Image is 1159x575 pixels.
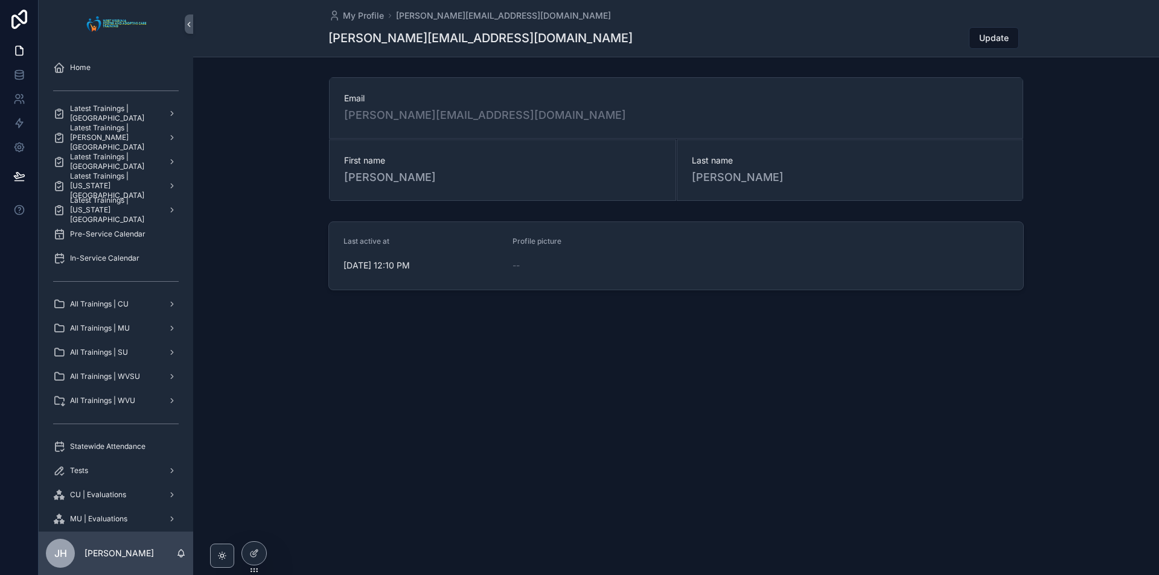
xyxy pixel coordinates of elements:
[70,348,128,357] span: All Trainings | SU
[70,152,158,171] span: Latest Trainings | [GEOGRAPHIC_DATA]
[344,154,661,167] span: First name
[46,127,186,148] a: Latest Trainings | [PERSON_NAME][GEOGRAPHIC_DATA]
[512,237,561,246] span: Profile picture
[70,229,145,239] span: Pre-Service Calendar
[512,259,520,272] span: --
[46,390,186,411] a: All Trainings | WVU
[46,342,186,363] a: All Trainings | SU
[46,247,186,269] a: In-Service Calendar
[70,123,158,152] span: Latest Trainings | [PERSON_NAME][GEOGRAPHIC_DATA]
[46,175,186,197] a: Latest Trainings | [US_STATE][GEOGRAPHIC_DATA]
[46,199,186,221] a: Latest Trainings | [US_STATE][GEOGRAPHIC_DATA]
[70,323,130,333] span: All Trainings | MU
[979,32,1009,44] span: Update
[70,372,140,381] span: All Trainings | WVSU
[70,514,127,524] span: MU | Evaluations
[343,237,389,246] span: Last active at
[344,92,1008,104] span: Email
[969,27,1019,49] button: Update
[344,169,661,186] span: [PERSON_NAME]
[46,151,186,173] a: Latest Trainings | [GEOGRAPHIC_DATA]
[39,48,193,532] div: scrollable content
[396,10,611,22] a: [PERSON_NAME][EMAIL_ADDRESS][DOMAIN_NAME]
[46,436,186,457] a: Statewide Attendance
[344,107,626,124] a: [PERSON_NAME][EMAIL_ADDRESS][DOMAIN_NAME]
[46,484,186,506] a: CU | Evaluations
[70,299,129,309] span: All Trainings | CU
[70,396,135,405] span: All Trainings | WVU
[46,460,186,481] a: Tests
[70,466,88,475] span: Tests
[46,293,186,315] a: All Trainings | CU
[83,14,149,34] img: App logo
[46,366,186,387] a: All Trainings | WVSU
[54,546,67,561] span: JH
[692,169,1009,186] span: [PERSON_NAME]
[70,490,126,500] span: CU | Evaluations
[70,442,145,451] span: Statewide Attendance
[70,195,158,224] span: Latest Trainings | [US_STATE][GEOGRAPHIC_DATA]
[46,508,186,530] a: MU | Evaluations
[343,10,384,22] span: My Profile
[70,253,139,263] span: In-Service Calendar
[70,63,91,72] span: Home
[70,171,158,200] span: Latest Trainings | [US_STATE][GEOGRAPHIC_DATA]
[328,10,384,22] a: My Profile
[46,317,186,339] a: All Trainings | MU
[46,57,186,78] a: Home
[70,104,158,123] span: Latest Trainings | [GEOGRAPHIC_DATA]
[343,259,503,272] span: [DATE] 12:10 PM
[85,547,154,559] p: [PERSON_NAME]
[46,103,186,124] a: Latest Trainings | [GEOGRAPHIC_DATA]
[46,223,186,245] a: Pre-Service Calendar
[692,154,1009,167] span: Last name
[328,30,633,46] h1: [PERSON_NAME][EMAIL_ADDRESS][DOMAIN_NAME]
